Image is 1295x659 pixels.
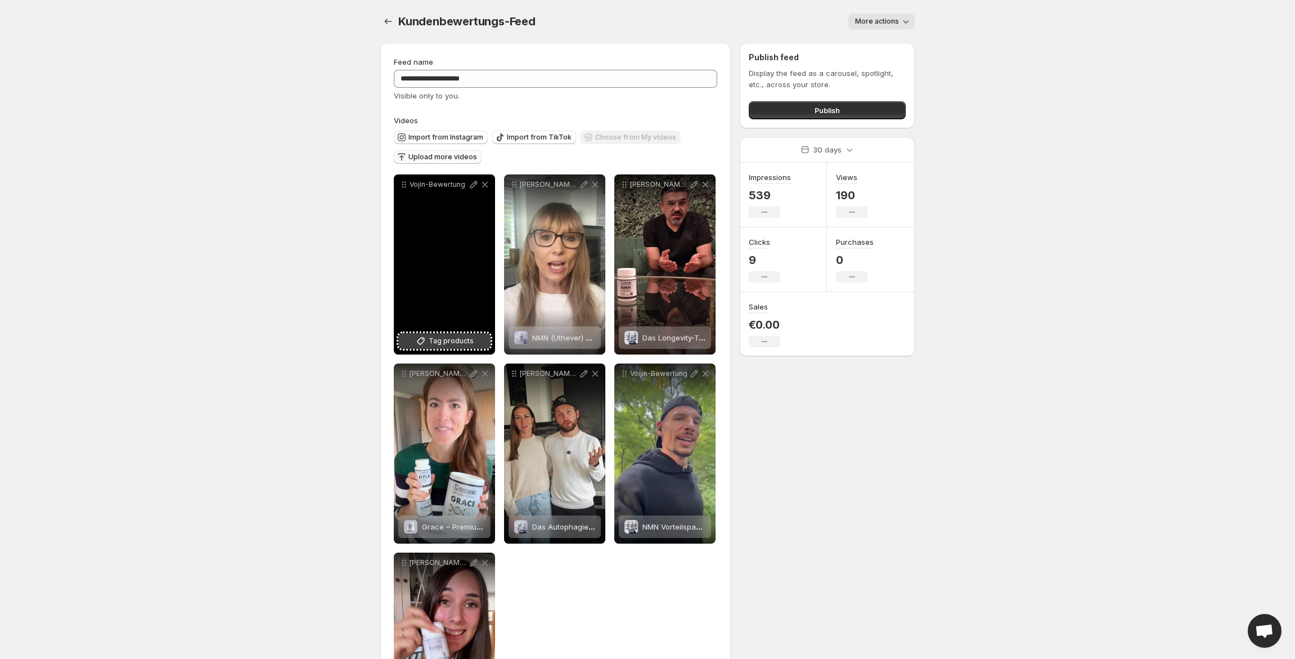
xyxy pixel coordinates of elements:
[404,520,417,534] img: Grace – Premium Kollagen Pulver (Verisol® B)
[520,369,578,378] p: [PERSON_NAME] & Axel Bewertung
[749,318,780,331] p: €0.00
[422,522,617,531] span: Grace – Premium Kollagen [PERSON_NAME] (Verisol® B)
[504,174,605,355] div: [PERSON_NAME]-BewertungNMN (Uthever) KapselnNMN (Uthever) Kapseln
[398,333,491,349] button: Tag products
[520,180,578,189] p: [PERSON_NAME]-Bewertung
[408,153,477,162] span: Upload more videos
[394,174,495,355] div: Vojin-BewertungTag products
[630,369,689,378] p: Voijin-Bewertung
[394,57,433,66] span: Feed name
[410,180,468,189] p: Vojin-Bewertung
[1248,614,1281,648] div: Open chat
[630,180,689,189] p: [PERSON_NAME]-Bewertung
[394,116,418,125] span: Videos
[504,364,605,544] div: [PERSON_NAME] & Axel BewertungDas Autophagie Duo im SetDas Autophagie Duo im Set
[855,17,899,26] span: More actions
[514,331,528,344] img: NMN (Uthever) Kapseln
[813,144,842,155] p: 30 days
[614,174,716,355] div: [PERSON_NAME]-BewertungDas Longevity-Trio im SetDas Longevity-Trio im Set
[836,253,874,267] p: 0
[507,133,572,142] span: Import from TikTok
[394,364,495,544] div: [PERSON_NAME]-BewertungGrace – Premium Kollagen Pulver (Verisol® B)Grace – Premium Kollagen [PERS...
[749,236,770,248] h3: Clicks
[749,172,791,183] h3: Impressions
[624,520,638,534] img: NMN Vorteilspack NAD+ Booster
[394,150,482,164] button: Upload more videos
[394,91,460,100] span: Visible only to you.
[380,14,396,29] button: Settings
[749,101,906,119] button: Publish
[624,331,638,344] img: Das Longevity-Trio im Set
[642,522,756,531] span: NMN Vorteilspack NAD+ Booster
[749,301,768,312] h3: Sales
[429,335,474,347] span: Tag products
[848,14,915,29] button: More actions
[394,131,488,144] button: Import from Instagram
[532,333,614,342] span: NMN (Uthever) Kapseln
[749,52,906,63] h2: Publish feed
[514,520,528,534] img: Das Autophagie Duo im Set
[815,105,840,116] span: Publish
[398,15,536,28] span: Kundenbewertungs-Feed
[836,172,857,183] h3: Views
[410,369,468,378] p: [PERSON_NAME]-Bewertung
[836,236,874,248] h3: Purchases
[749,253,780,267] p: 9
[410,558,468,567] p: [PERSON_NAME]-Bewertung
[408,133,483,142] span: Import from Instagram
[642,333,731,342] span: Das Longevity-Trio im Set
[749,189,791,202] p: 539
[749,68,906,90] p: Display the feed as a carousel, spotlight, etc., across your store.
[532,522,628,531] span: Das Autophagie Duo im Set
[492,131,576,144] button: Import from TikTok
[614,364,716,544] div: Voijin-BewertungNMN Vorteilspack NAD+ BoosterNMN Vorteilspack NAD+ Booster
[836,189,867,202] p: 190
